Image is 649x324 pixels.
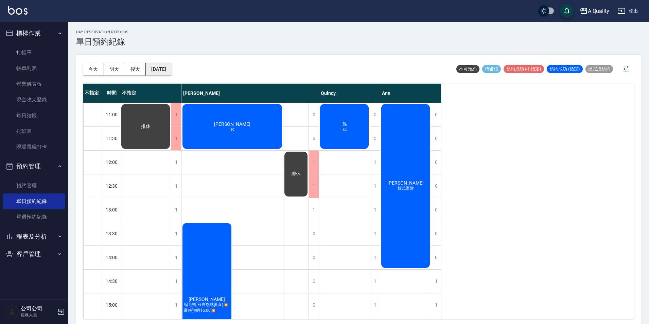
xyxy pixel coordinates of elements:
div: 0 [431,174,441,198]
span: 已完成預約 [585,66,613,72]
div: 1 [370,174,380,198]
a: 營業儀表板 [3,76,65,92]
span: 縮毛矯正(自然感燙直)💥最晚預約16:00💥 [182,302,231,313]
div: 0 [370,103,380,126]
a: 現金收支登錄 [3,92,65,107]
button: 報表及分析 [3,228,65,245]
span: [PERSON_NAME] [187,296,226,302]
div: 1 [171,198,181,222]
div: 不指定 [83,84,103,103]
span: 排休 [290,171,302,177]
div: 1 [309,174,319,198]
div: 時間 [103,84,120,103]
p: 服務人員 [21,312,55,318]
div: 1 [171,127,181,150]
div: 1 [370,246,380,269]
div: 1 [171,151,181,174]
span: 韓式燙髮 [396,186,415,191]
div: Quincy [319,84,380,103]
div: 0 [431,127,441,150]
div: 13:30 [103,222,120,245]
button: A Quality [577,4,612,18]
div: 1 [171,174,181,198]
span: 孫 [341,121,348,127]
div: 13:00 [103,198,120,222]
div: [PERSON_NAME] [181,84,319,103]
div: 11:30 [103,126,120,150]
div: 0 [309,127,319,150]
span: sc [341,127,348,132]
div: 1 [431,293,441,317]
div: 0 [431,198,441,222]
div: 1 [370,293,380,317]
div: A Quality [588,7,610,15]
div: 1 [171,103,181,126]
div: 不指定 [120,84,181,103]
div: 0 [431,222,441,245]
a: 排班表 [3,123,65,139]
div: 1 [370,270,380,293]
a: 現場電腦打卡 [3,139,65,155]
button: [DATE] [146,63,172,75]
div: 0 [431,151,441,174]
h3: 單日預約紀錄 [76,37,129,47]
div: 11:00 [103,103,120,126]
button: 客戶管理 [3,245,65,263]
img: Person [5,305,19,319]
div: 12:00 [103,150,120,174]
div: 0 [431,246,441,269]
span: 待審核 [482,66,501,72]
button: save [560,4,574,18]
div: 0 [309,103,319,126]
a: 打帳單 [3,45,65,61]
a: 每日結帳 [3,108,65,123]
h2: day Reservation records [76,30,129,34]
button: 櫃檯作業 [3,24,65,42]
div: 1 [370,198,380,222]
div: 1 [309,151,319,174]
div: 0 [309,270,319,293]
div: Ann [380,84,441,103]
div: 0 [431,103,441,126]
div: 0 [309,222,319,245]
button: 今天 [83,63,104,75]
span: [PERSON_NAME] [386,180,425,186]
span: sc [229,127,236,132]
div: 1 [431,270,441,293]
div: 1 [171,270,181,293]
button: 登出 [615,5,641,17]
div: 14:30 [103,269,120,293]
div: 1 [370,222,380,245]
button: 明天 [104,63,125,75]
button: 預約管理 [3,157,65,175]
h5: 公司公司 [21,305,55,312]
span: [PERSON_NAME] [213,121,252,127]
div: 0 [309,246,319,269]
a: 單日預約紀錄 [3,193,65,209]
div: 12:30 [103,174,120,198]
div: 14:00 [103,245,120,269]
a: 預約管理 [3,178,65,193]
div: 1 [171,293,181,317]
div: 1 [171,246,181,269]
div: 1 [309,198,319,222]
button: 後天 [125,63,146,75]
div: 15:00 [103,293,120,317]
span: 排休 [140,123,152,130]
img: Logo [8,6,28,15]
div: 0 [370,127,380,150]
span: 預約成功 (不指定) [504,66,544,72]
a: 帳單列表 [3,61,65,76]
div: 1 [370,151,380,174]
span: 不可預約 [456,66,479,72]
div: 1 [171,222,181,245]
span: 預約成功 (指定) [547,66,583,72]
div: 0 [309,293,319,317]
a: 單週預約紀錄 [3,209,65,225]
